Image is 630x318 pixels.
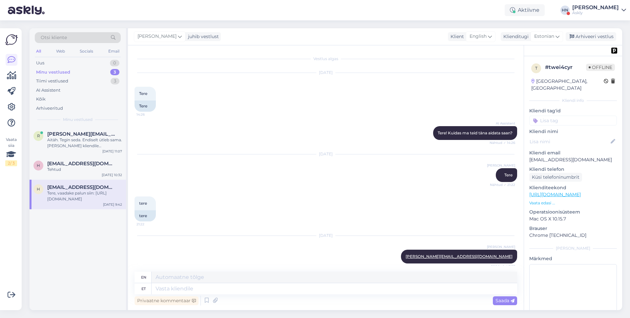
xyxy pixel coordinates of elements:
[135,151,517,157] div: [DATE]
[529,166,617,173] p: Kliendi telefon
[531,78,604,92] div: [GEOGRAPHIC_DATA], [GEOGRAPHIC_DATA]
[37,163,40,168] span: h
[137,33,177,40] span: [PERSON_NAME]
[36,105,63,112] div: Arhiveeritud
[572,5,626,15] a: [PERSON_NAME]Askly
[110,69,119,76] div: 3
[529,209,617,216] p: Operatsioonisüsteem
[529,173,582,182] div: Küsi telefoninumbrit
[36,60,44,66] div: Uus
[5,160,17,166] div: 2 / 3
[135,296,199,305] div: Privaatne kommentaar
[529,245,617,251] div: [PERSON_NAME]
[545,63,586,71] div: # twei4cyr
[141,272,146,283] div: en
[491,264,515,269] span: Nähtud ✓ 9:28
[136,222,161,227] span: 21:22
[530,138,609,145] input: Lisa nimi
[535,66,537,71] span: t
[572,10,619,15] div: Askly
[406,254,513,259] a: [PERSON_NAME][EMAIL_ADDRESS][DOMAIN_NAME]
[529,192,581,197] a: [URL][DOMAIN_NAME]
[47,190,122,202] div: Tere, vaadake palun siin: [URL][DOMAIN_NAME]
[529,184,617,191] p: Klienditeekond
[487,244,515,249] span: [PERSON_NAME]
[102,172,122,177] div: [DATE] 10:32
[37,187,40,192] span: h
[529,232,617,239] p: Chrome [TECHNICAL_ID]
[448,33,464,40] div: Klient
[110,60,119,66] div: 0
[470,33,487,40] span: English
[495,298,514,304] span: Saada
[566,32,616,41] div: Arhiveeri vestlus
[102,149,122,154] div: [DATE] 11:07
[487,163,515,168] span: [PERSON_NAME]
[35,47,42,56] div: All
[586,64,615,71] span: Offline
[529,98,617,103] div: Kliendi info
[135,70,517,76] div: [DATE]
[611,48,617,54] img: pd
[529,255,617,262] p: Märkmed
[47,137,122,149] div: Aitäh. Tegin seda. Endiselt ütleb sama. [PERSON_NAME] kliendile Instagramis vastata. Vaatame, kui...
[136,112,161,117] span: 14:26
[501,33,529,40] div: Klienditugi
[47,167,122,172] div: Tehtud
[37,133,40,138] span: r
[529,128,617,135] p: Kliendi nimi
[63,117,93,123] span: Minu vestlused
[529,156,617,163] p: [EMAIL_ADDRESS][DOMAIN_NAME]
[36,96,46,102] div: Kõik
[111,78,119,84] div: 3
[438,130,513,135] span: Tere! Kuidas ma teid täna aidata saan?
[36,78,68,84] div: Tiimi vestlused
[41,34,67,41] span: Otsi kliente
[107,47,121,56] div: Email
[572,5,619,10] div: [PERSON_NAME]
[491,121,515,126] span: AI Assistent
[36,87,60,94] div: AI Assistent
[490,140,515,145] span: Nähtud ✓ 14:26
[529,116,617,125] input: Lisa tag
[135,210,156,221] div: tere
[534,33,554,40] span: Estonian
[490,182,515,187] span: Nähtud ✓ 21:22
[47,131,115,137] span: reene@tupsunupsu.ee
[36,69,70,76] div: Minu vestlused
[103,202,122,207] div: [DATE] 9:42
[47,184,115,190] span: hans@askly.me
[529,149,617,156] p: Kliendi email
[5,34,18,46] img: Askly Logo
[141,283,146,294] div: et
[47,161,115,167] span: harri@atto.ee
[139,91,147,96] span: Tere
[78,47,94,56] div: Socials
[135,56,517,62] div: Vestlus algas
[135,233,517,238] div: [DATE]
[55,47,66,56] div: Web
[560,6,570,15] div: HN
[135,101,156,112] div: Tere
[529,225,617,232] p: Brauser
[505,4,545,16] div: Aktiivne
[529,200,617,206] p: Vaata edasi ...
[504,172,513,177] span: Tere
[529,107,617,114] p: Kliendi tag'id
[5,137,17,166] div: Vaata siia
[185,33,219,40] div: juhib vestlust
[139,201,147,206] span: tere
[529,216,617,222] p: Mac OS X 10.15.7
